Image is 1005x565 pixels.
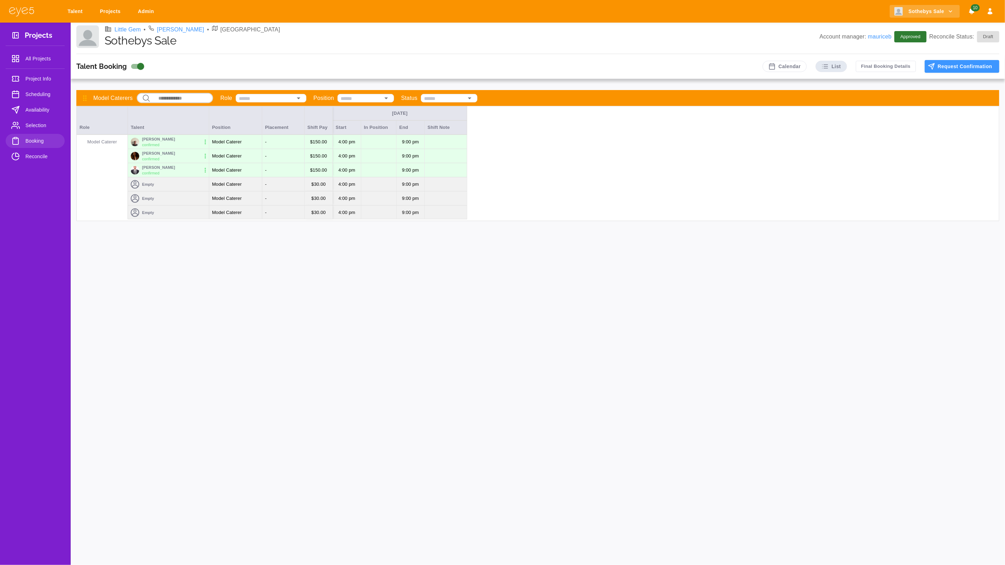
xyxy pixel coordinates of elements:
[339,138,355,145] p: 4:00 PM
[143,25,146,34] li: •
[131,138,139,146] img: 687b3fc0-42bb-11ef-a04b-5bf94ed21a41
[265,195,266,202] p: -
[142,142,175,148] p: Confirmed
[868,34,892,40] a: mauriceb
[310,153,327,160] p: $ 150.00
[220,94,232,102] p: Role
[402,167,419,174] p: 9:00 PM
[142,182,154,188] p: Empty
[965,5,978,18] button: Notifications
[929,31,999,42] p: Reconcile Status:
[894,7,903,16] img: Client logo
[925,60,999,73] button: Request Confirmation
[76,62,127,71] h3: Talent Booking
[25,152,59,161] span: Reconcile
[979,33,998,40] span: Draft
[77,106,128,135] div: Role
[63,5,90,18] a: Talent
[77,138,128,145] p: Model Caterer
[294,93,304,103] button: Open
[25,54,59,63] span: All Projects
[339,209,355,216] p: 4:00 PM
[265,181,266,188] p: -
[209,106,262,135] div: Position
[131,152,139,160] img: 56a50450-9542-11ef-9284-e5c13e26f8f3
[896,33,925,40] span: Approved
[333,120,361,135] div: Start
[6,87,65,101] a: Scheduling
[114,25,141,34] a: Little Gem
[396,120,425,135] div: End
[25,137,59,145] span: Booking
[221,25,280,34] p: [GEOGRAPHIC_DATA]
[339,195,355,202] p: 4:00 PM
[402,181,419,188] p: 9:00 PM
[133,5,161,18] a: Admin
[402,138,419,145] p: 9:00 PM
[207,25,209,34] li: •
[313,94,334,102] p: Position
[212,195,242,202] p: Model Caterer
[212,209,242,216] p: Model Caterer
[311,195,326,202] p: $ 30.00
[265,167,266,174] p: -
[265,153,266,160] p: -
[212,167,242,174] p: Model Caterer
[105,34,819,47] h1: Sothebys Sale
[402,209,419,216] p: 9:00 PM
[25,106,59,114] span: Availability
[25,75,59,83] span: Project Info
[142,170,175,176] p: Confirmed
[339,181,355,188] p: 4:00 PM
[816,61,847,72] button: List
[402,153,419,160] p: 9:00 PM
[339,167,355,174] p: 4:00 PM
[25,121,59,130] span: Selection
[305,106,333,135] div: Shift Pay
[425,120,467,135] div: Shift Note
[971,4,980,11] span: 10
[310,167,327,174] p: $ 150.00
[311,181,326,188] p: $ 30.00
[890,5,960,18] button: Sothebys Sale
[819,32,892,41] p: Account manager:
[401,94,417,102] p: Status
[95,5,128,18] a: Projects
[381,93,391,103] button: Open
[6,72,65,86] a: Project Info
[212,138,242,145] p: Model Caterer
[6,118,65,132] a: Selection
[361,120,396,135] div: In Position
[142,150,175,156] p: [PERSON_NAME]
[142,136,175,142] p: [PERSON_NAME]
[262,106,305,135] div: Placement
[336,110,464,117] div: [DATE]
[25,90,59,99] span: Scheduling
[402,195,419,202] p: 9:00 PM
[128,106,209,135] div: Talent
[212,153,242,160] p: Model Caterer
[142,196,154,202] p: Empty
[142,165,175,171] p: [PERSON_NAME]
[6,134,65,148] a: Booking
[93,94,133,102] p: Model Caterers
[76,25,99,48] img: Client logo
[763,61,807,72] button: Calendar
[6,103,65,117] a: Availability
[856,61,916,72] button: Final Booking Details
[25,31,52,42] h3: Projects
[6,52,65,66] a: All Projects
[339,153,355,160] p: 4:00 PM
[8,6,35,17] img: eye5
[157,25,204,34] a: [PERSON_NAME]
[212,181,242,188] p: Model Caterer
[265,209,266,216] p: -
[311,209,326,216] p: $ 30.00
[6,149,65,163] a: Reconcile
[465,93,475,103] button: Open
[142,210,154,216] p: Empty
[310,138,327,145] p: $ 150.00
[142,156,175,162] p: Confirmed
[131,166,139,174] img: 19f0a020-61aa-11f0-b528-0be1b41b7ed8
[265,138,266,145] p: -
